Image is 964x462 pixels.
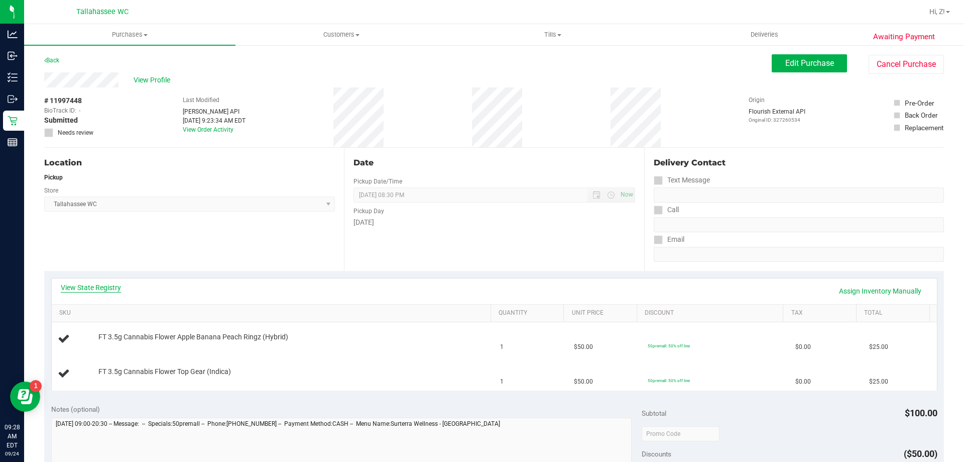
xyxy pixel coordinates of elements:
inline-svg: Analytics [8,29,18,39]
p: 09:28 AM EDT [5,423,20,450]
a: Back [44,57,59,64]
label: Email [654,232,684,247]
inline-svg: Outbound [8,94,18,104]
span: View Profile [134,75,174,85]
span: Purchases [24,30,235,39]
div: Date [353,157,635,169]
a: Tax [791,309,853,317]
div: [DATE] [353,217,635,228]
button: Cancel Purchase [869,55,944,74]
span: Needs review [58,128,93,137]
strong: Pickup [44,174,63,181]
a: Unit Price [572,309,633,317]
a: Total [864,309,925,317]
span: Tills [447,30,658,39]
span: Subtotal [642,409,666,417]
span: Submitted [44,115,78,126]
label: Pickup Date/Time [353,177,402,186]
a: Tills [447,24,658,45]
span: - [79,106,80,115]
a: Quantity [499,309,560,317]
span: 50premall: 50% off line [648,343,690,348]
span: 50premall: 50% off line [648,378,690,383]
span: ($50.00) [904,448,937,459]
span: Edit Purchase [785,58,834,68]
label: Last Modified [183,96,219,105]
iframe: Resource center unread badge [30,380,42,392]
span: BioTrack ID: [44,106,76,115]
button: Edit Purchase [772,54,847,72]
iframe: Resource center [10,382,40,412]
inline-svg: Reports [8,137,18,147]
span: Notes (optional) [51,405,100,413]
span: $25.00 [869,377,888,387]
input: Format: (999) 999-9999 [654,188,944,203]
div: Flourish External API [749,107,805,124]
a: View State Registry [61,283,121,293]
p: Original ID: 327260534 [749,116,805,124]
a: Deliveries [659,24,870,45]
span: # 11997448 [44,96,82,106]
span: 1 [500,377,504,387]
span: $50.00 [574,342,593,352]
div: Pre-Order [905,98,934,108]
span: FT 3.5g Cannabis Flower Top Gear (Indica) [98,367,231,377]
a: SKU [59,309,487,317]
inline-svg: Inbound [8,51,18,61]
a: Discount [645,309,779,317]
div: Back Order [905,110,938,120]
div: [DATE] 9:23:34 AM EDT [183,116,246,125]
a: Purchases [24,24,235,45]
label: Store [44,186,58,195]
a: Assign Inventory Manually [832,283,928,300]
div: Location [44,157,335,169]
span: Deliveries [737,30,792,39]
span: Awaiting Payment [873,31,935,43]
label: Origin [749,96,765,105]
span: FT 3.5g Cannabis Flower Apple Banana Peach Ringz (Hybrid) [98,332,288,342]
p: 09/24 [5,450,20,457]
span: $0.00 [795,342,811,352]
span: 1 [500,342,504,352]
input: Format: (999) 999-9999 [654,217,944,232]
span: Tallahassee WC [76,8,129,16]
inline-svg: Inventory [8,72,18,82]
span: $0.00 [795,377,811,387]
div: [PERSON_NAME] API [183,107,246,116]
span: $25.00 [869,342,888,352]
label: Text Message [654,173,710,188]
a: Customers [235,24,447,45]
span: Hi, Z! [929,8,945,16]
label: Pickup Day [353,207,384,216]
div: Delivery Contact [654,157,944,169]
input: Promo Code [642,426,719,441]
inline-svg: Retail [8,116,18,126]
a: View Order Activity [183,126,233,133]
label: Call [654,203,679,217]
span: $100.00 [905,408,937,418]
div: Replacement [905,123,943,133]
span: $50.00 [574,377,593,387]
span: Customers [236,30,446,39]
